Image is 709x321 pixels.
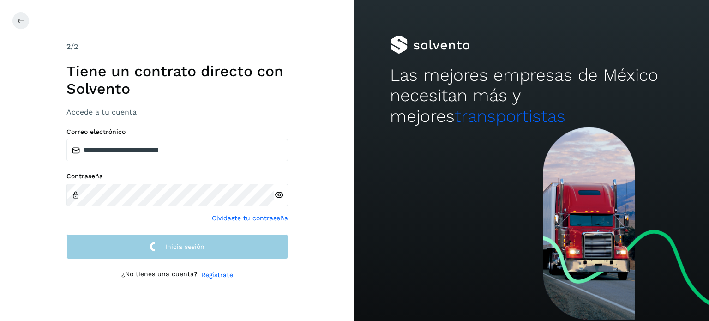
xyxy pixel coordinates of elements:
h2: Las mejores empresas de México necesitan más y mejores [390,65,673,127]
span: 2 [66,42,71,51]
button: Inicia sesión [66,234,288,260]
a: Regístrate [201,270,233,280]
h3: Accede a tu cuenta [66,108,288,116]
h1: Tiene un contrato directo con Solvento [66,62,288,98]
a: Olvidaste tu contraseña [212,213,288,223]
span: Inicia sesión [165,243,204,250]
p: ¿No tienes una cuenta? [121,270,198,280]
span: transportistas [455,106,565,126]
div: /2 [66,41,288,52]
label: Contraseña [66,172,288,180]
label: Correo electrónico [66,128,288,136]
